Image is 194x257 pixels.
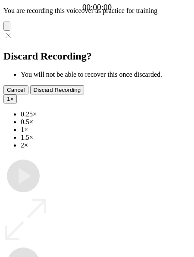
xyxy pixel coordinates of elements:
a: 00:00:00 [82,3,112,12]
span: 1 [7,96,10,102]
li: You will not be able to recover this once discarded. [21,71,191,78]
li: 1× [21,126,191,134]
button: Discard Recording [30,85,84,94]
h2: Discard Recording? [3,50,191,62]
li: 2× [21,141,191,149]
li: 1.5× [21,134,191,141]
li: 0.5× [21,118,191,126]
button: Cancel [3,85,28,94]
button: 1× [3,94,17,103]
p: You are recording this voiceover as practice for training [3,7,191,15]
li: 0.25× [21,110,191,118]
